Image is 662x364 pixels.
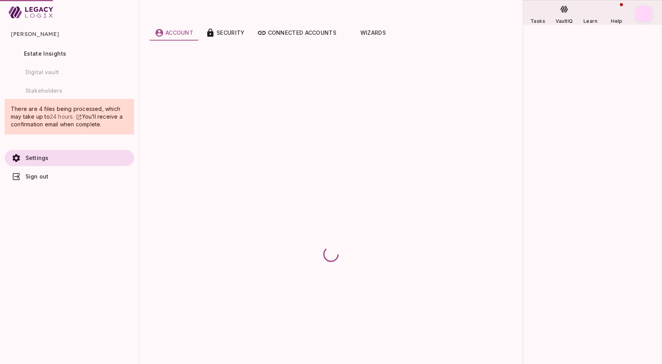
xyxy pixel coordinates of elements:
[611,18,622,24] span: Help
[11,25,128,43] span: [PERSON_NAME]
[350,28,386,37] div: Wizards
[556,18,573,24] span: VaultIQ
[26,173,48,180] span: Sign out
[5,168,134,185] a: Sign out
[5,46,134,62] div: Estate Insights
[636,6,652,21] button: Create your first task
[50,113,82,120] a: 24 hours.
[148,25,514,41] div: customized tabs example
[206,28,244,37] div: Security
[155,28,193,37] div: Account
[531,18,545,24] span: Tasks
[5,150,134,166] a: Settings
[257,28,336,37] div: Connected accounts
[50,113,74,120] span: 24 hours.
[24,50,66,57] span: Estate Insights
[11,105,122,120] span: There are 4 files being processed, which may take up to
[584,18,597,24] span: Learn
[26,155,48,161] span: Settings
